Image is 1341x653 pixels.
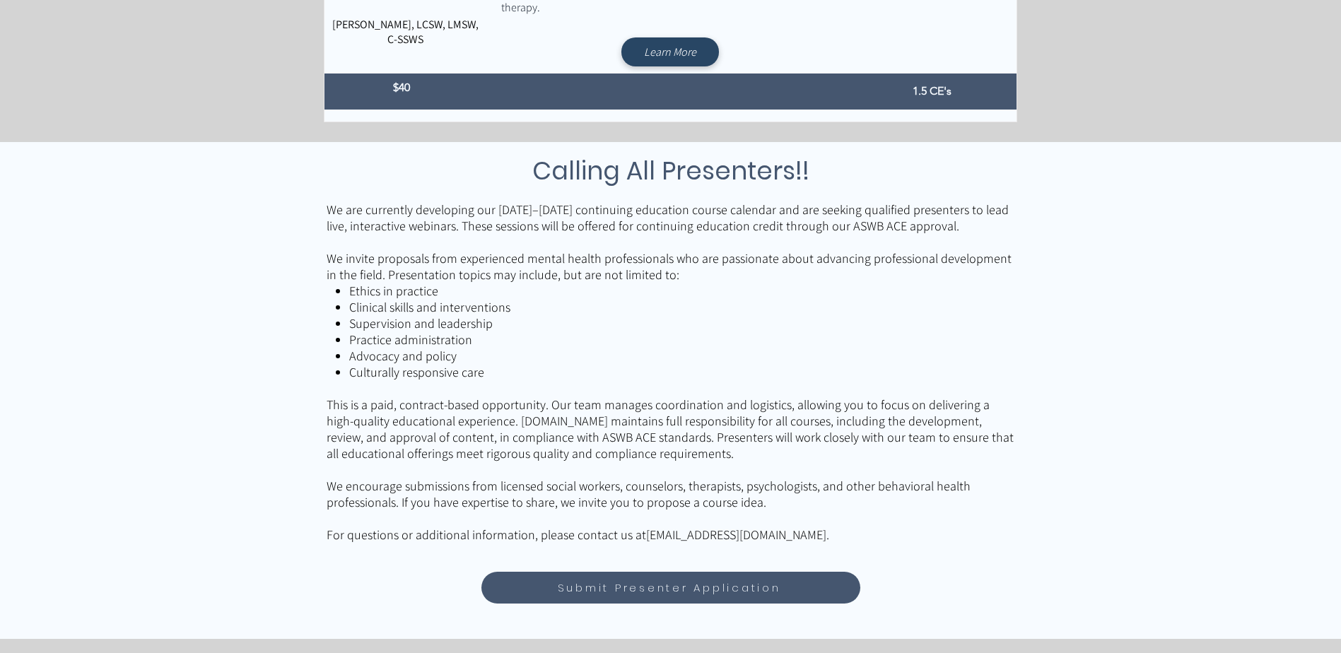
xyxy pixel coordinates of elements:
a: [EMAIL_ADDRESS][DOMAIN_NAME] [646,526,826,543]
span: $40 [393,81,410,94]
a: Learn More [621,37,719,66]
h3: Calling All Presenters!! [327,152,1015,189]
span: Learn More [644,45,696,59]
p: Clinical skills and interventions [349,299,1015,315]
span: Submit Presenter Application [558,580,781,596]
p: We invite proposals from experienced mental health professionals who are passionate about advanci... [327,250,1015,283]
p: Advocacy and policy [349,348,1015,364]
p: Ethics in practice [349,283,1015,299]
span: 1.5 CE's [913,84,951,98]
p: For questions or additional information, please contact us at . [327,526,1015,543]
p: Practice administration [349,331,1015,348]
p: We are currently developing our [DATE]–[DATE] continuing education course calendar and are seekin... [327,201,1015,234]
p: This is a paid, contract-based opportunity. Our team manages coordination and logistics, allowing... [327,380,1015,461]
p: Supervision and leadership [349,315,1015,331]
span: [PERSON_NAME], LCSW, LMSW, C-SSWS [332,17,479,47]
p: We encourage submissions from licensed social workers, counselors, therapists, psychologists, and... [327,478,1015,526]
p: Culturally responsive care [349,364,1015,380]
a: Submit Presenter Application [481,572,860,604]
